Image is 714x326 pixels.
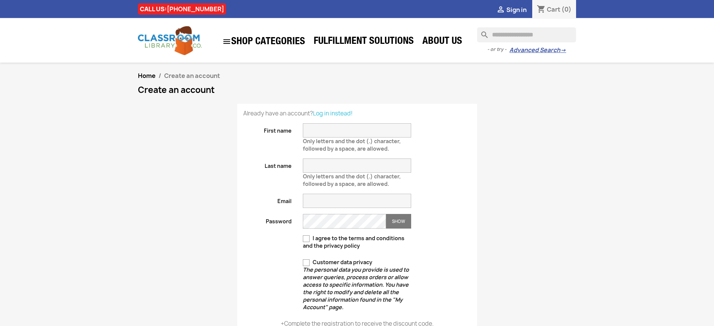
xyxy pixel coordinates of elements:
label: Last name [238,159,298,170]
a: Log in instead! [313,109,353,117]
div: CALL US: [138,3,226,15]
button: Show [386,214,411,229]
label: Password [238,214,298,225]
input: Password input [303,214,386,229]
span: (0) [561,5,572,13]
i:  [496,6,505,15]
span: → [560,46,566,54]
span: Only letters and the dot (.) character, followed by a space, are allowed. [303,170,401,187]
a:  Sign in [496,6,527,14]
i: shopping_cart [537,5,546,14]
span: Create an account [164,72,220,80]
span: Cart [547,5,560,13]
a: Fulfillment Solutions [310,34,418,49]
label: Email [238,194,298,205]
a: Advanced Search→ [509,46,566,54]
span: Only letters and the dot (.) character, followed by a space, are allowed. [303,135,401,152]
a: Home [138,72,156,80]
a: [PHONE_NUMBER] [167,5,224,13]
span: - or try - [487,46,509,53]
label: Customer data privacy [303,259,411,311]
label: I agree to the terms and conditions and the privacy policy [303,235,411,250]
a: About Us [419,34,466,49]
i:  [222,37,231,46]
i: search [477,27,486,36]
p: Already have an account? [243,110,471,117]
em: The personal data you provide is used to answer queries, process orders or allow access to specif... [303,266,409,311]
span: Sign in [506,6,527,14]
h1: Create an account [138,85,576,94]
label: First name [238,123,298,135]
a: SHOP CATEGORIES [219,33,309,50]
input: Search [477,27,576,42]
img: Classroom Library Company [138,26,202,55]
